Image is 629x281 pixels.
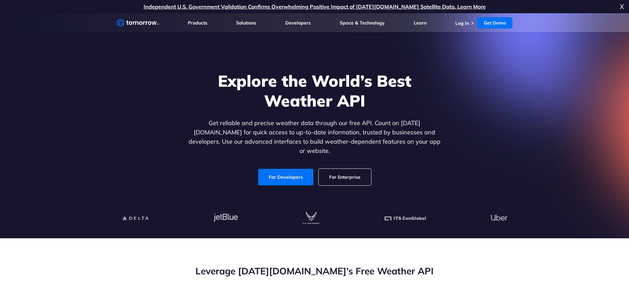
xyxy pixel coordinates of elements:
[477,17,512,28] a: Get Demo
[340,20,385,26] a: Space & Technology
[285,20,311,26] a: Developers
[187,71,442,111] h1: Explore the World’s Best Weather API
[414,20,427,26] a: Learn
[319,169,371,185] a: For Enterprise
[258,169,313,185] a: For Developers
[188,20,207,26] a: Products
[144,3,486,10] a: Independent U.S. Government Validation Confirms Overwhelming Positive Impact of [DATE][DOMAIN_NAM...
[236,20,256,26] a: Solutions
[187,118,442,156] p: Get reliable and precise weather data through our free API. Count on [DATE][DOMAIN_NAME] for quic...
[117,265,513,277] h2: Leverage [DATE][DOMAIN_NAME]’s Free Weather API
[117,18,159,28] a: Home link
[455,20,469,26] a: Log In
